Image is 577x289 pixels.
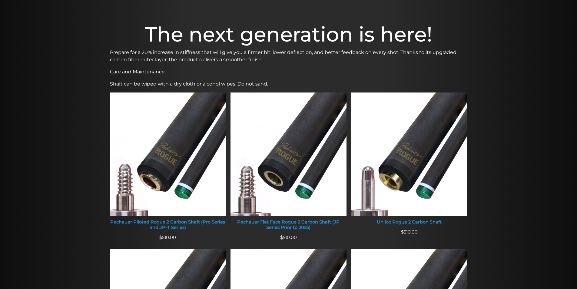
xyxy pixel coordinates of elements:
[110,220,226,230] div: Pechauer Piloted Rogue 2 Carbon Shaft (Pro Series and JP-T Series)
[351,220,467,225] div: Uniloc Rogue 2 Carbon Shaft
[159,235,176,240] span: 510.00
[230,220,347,230] div: Pechauer Flat Face Rogue 2 Carbon Shaft (JP Series Prior to 2025)
[110,22,467,46] h1: The next generation is here!
[351,92,467,216] img: Uniloc Rogue 2 Carbon Shaft
[110,80,467,88] p: Shaft can be wiped with a dry cloth or alcohol wipes. Do not sand.
[110,92,226,216] img: Pechauer Piloted Rogue 2 Carbon Shaft (Pro Series and JP-T Series)
[110,49,467,63] p: Prepare for a 20% increase in stiffness that will give you a firmer hit, lower deflection, and be...
[230,92,347,234] a: Pechauer Flat Face Rogue 2 Carbon Shaft (JP Series Prior to 2025) Pechauer Flat Face Rogue 2 Carb...
[280,235,297,240] span: 510.00
[230,92,347,216] img: Pechauer Flat Face Rogue 2 Carbon Shaft (JP Series Prior to 2025)
[110,92,226,234] a: Pechauer Piloted Rogue 2 Carbon Shaft (Pro Series and JP-T Series) Pechauer Piloted Rogue 2 Carbo...
[159,235,162,240] span: $
[401,229,404,235] span: $
[110,68,467,76] p: Care and Maintenance:
[401,229,418,235] span: 510.00
[280,235,283,240] span: $
[351,92,467,229] a: Uniloc Rogue 2 Carbon Shaft Uniloc Rogue 2 Carbon Shaft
